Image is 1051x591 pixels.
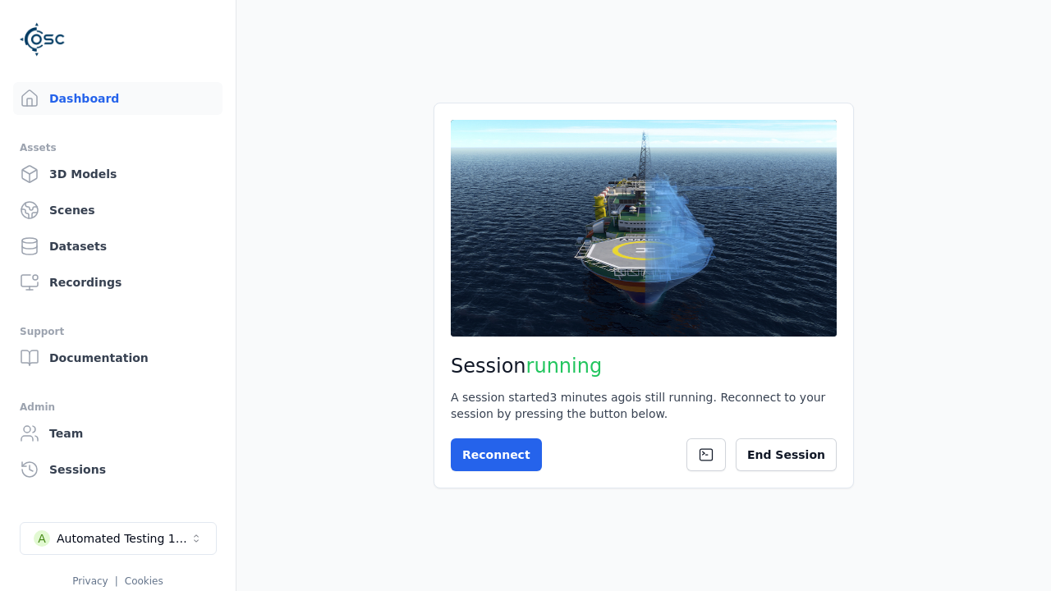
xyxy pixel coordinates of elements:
[20,138,216,158] div: Assets
[13,266,223,299] a: Recordings
[20,397,216,417] div: Admin
[13,453,223,486] a: Sessions
[526,355,603,378] span: running
[125,575,163,587] a: Cookies
[115,575,118,587] span: |
[13,341,223,374] a: Documentation
[451,389,837,422] div: A session started 3 minutes ago is still running. Reconnect to your session by pressing the butto...
[20,16,66,62] img: Logo
[13,194,223,227] a: Scenes
[20,322,216,341] div: Support
[13,82,223,115] a: Dashboard
[57,530,190,547] div: Automated Testing 1 - Playwright
[13,158,223,190] a: 3D Models
[736,438,837,471] button: End Session
[451,353,837,379] h2: Session
[451,438,542,471] button: Reconnect
[13,230,223,263] a: Datasets
[72,575,108,587] a: Privacy
[20,522,217,555] button: Select a workspace
[34,530,50,547] div: A
[13,417,223,450] a: Team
